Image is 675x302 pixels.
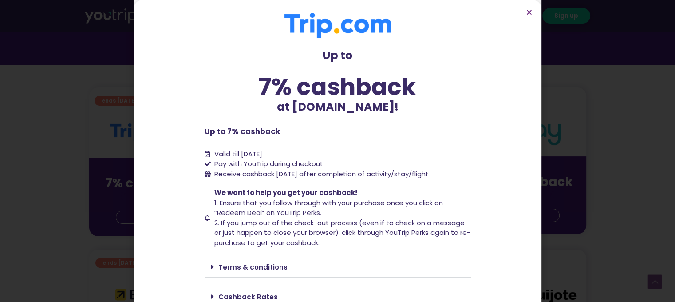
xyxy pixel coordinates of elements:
div: 7% cashback [205,75,471,99]
span: Valid till [DATE] [214,149,262,159]
b: Up to 7% cashback [205,126,280,137]
span: We want to help you get your cashback! [214,188,357,197]
a: Terms & conditions [218,262,288,272]
span: Receive cashback [DATE] after completion of activity/stay/flight [214,169,429,179]
span: 2. If you jump out of the check-out process (even if to check on a message or just happen to clos... [214,218,470,247]
span: 1. Ensure that you follow through with your purchase once you click on “Redeem Deal” on YouTrip P... [214,198,443,218]
p: Up to [205,47,471,64]
div: Terms & conditions [205,257,471,278]
a: Close [526,9,533,16]
p: at [DOMAIN_NAME]! [205,99,471,115]
a: Cashback Rates [218,292,278,302]
span: Pay with YouTrip during checkout [212,159,323,169]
